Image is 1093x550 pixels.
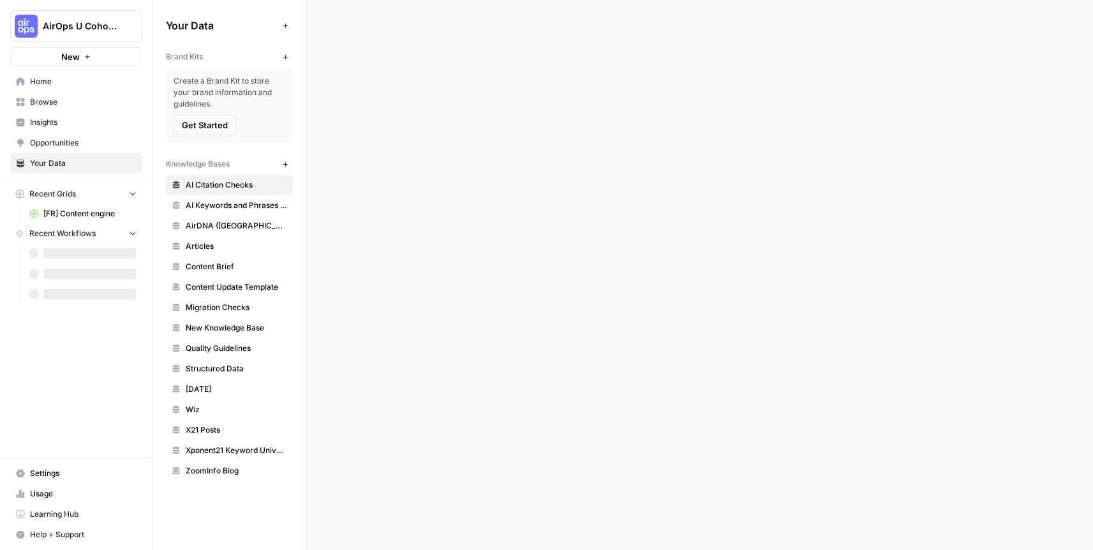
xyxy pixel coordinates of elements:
[186,383,287,395] span: [DATE]
[24,204,142,224] a: [FR] Content engine
[166,18,278,33] span: Your Data
[186,424,287,436] span: X21 Posts
[186,343,287,354] span: Quality Guidelines
[10,92,142,112] a: Browse
[30,509,137,520] span: Learning Hub
[10,484,142,504] a: Usage
[30,488,137,500] span: Usage
[166,359,293,379] a: Structured Data
[30,137,137,149] span: Opportunities
[174,115,236,135] button: Get Started
[166,277,293,297] a: Content Update Template
[186,404,287,415] span: Wiz
[186,220,287,232] span: AirDNA ([GEOGRAPHIC_DATA])
[10,524,142,545] button: Help + Support
[186,179,287,191] span: AI Citation Checks
[186,363,287,375] span: Structured Data
[182,119,228,131] span: Get Started
[166,318,293,338] a: New Knowledge Base
[29,228,96,239] span: Recent Workflows
[10,133,142,153] a: Opportunities
[174,75,285,110] span: Create a Brand Kit to store your brand information and guidelines.
[166,379,293,399] a: [DATE]
[10,153,142,174] a: Your Data
[166,195,293,216] a: AI Keywords and Phrases to Avoid
[166,216,293,236] a: AirDNA ([GEOGRAPHIC_DATA])
[30,76,137,87] span: Home
[186,322,287,334] span: New Knowledge Base
[10,10,142,42] button: Workspace: AirOps U Cohort 1
[186,200,287,211] span: AI Keywords and Phrases to Avoid
[10,224,142,243] button: Recent Workflows
[166,440,293,461] a: Xponent21 Keyword Universe
[166,461,293,481] a: ZoomInfo Blog
[166,158,230,170] span: Knowledge Bases
[166,236,293,256] a: Articles
[30,158,137,169] span: Your Data
[10,463,142,484] a: Settings
[10,184,142,204] button: Recent Grids
[15,15,38,38] img: AirOps U Cohort 1 Logo
[166,420,293,440] a: X21 Posts
[186,261,287,272] span: Content Brief
[186,302,287,313] span: Migration Checks
[30,468,137,479] span: Settings
[166,175,293,195] a: AI Citation Checks
[166,256,293,277] a: Content Brief
[166,338,293,359] a: Quality Guidelines
[186,281,287,293] span: Content Update Template
[186,465,287,477] span: ZoomInfo Blog
[186,445,287,456] span: Xponent21 Keyword Universe
[29,188,76,200] span: Recent Grids
[30,117,137,128] span: Insights
[30,529,137,540] span: Help + Support
[43,208,137,219] span: [FR] Content engine
[10,71,142,92] a: Home
[43,20,120,33] span: AirOps U Cohort 1
[186,241,287,252] span: Articles
[166,399,293,420] a: Wiz
[10,504,142,524] a: Learning Hub
[10,47,142,66] button: New
[166,297,293,318] a: Migration Checks
[61,50,80,63] span: New
[10,112,142,133] a: Insights
[30,96,137,108] span: Browse
[166,51,203,63] span: Brand Kits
